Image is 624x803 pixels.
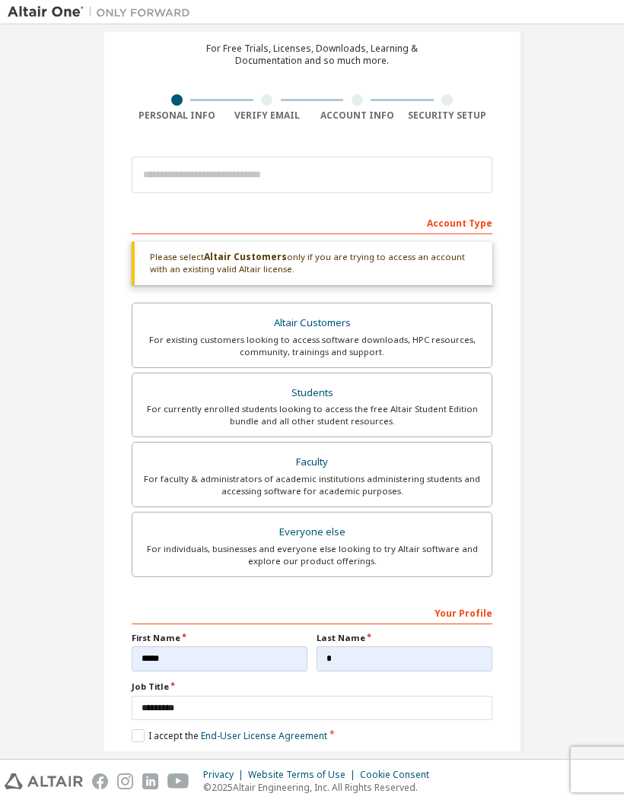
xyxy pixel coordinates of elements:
[312,109,403,122] div: Account Info
[132,600,492,624] div: Your Profile
[317,632,492,644] label: Last Name
[92,773,108,789] img: facebook.svg
[204,250,287,263] b: Altair Customers
[142,543,482,567] div: For individuals, businesses and everyone else looking to try Altair software and explore our prod...
[142,334,482,358] div: For existing customers looking to access software downloads, HPC resources, community, trainings ...
[142,452,482,473] div: Faculty
[142,382,482,404] div: Students
[8,5,198,20] img: Altair One
[142,522,482,543] div: Everyone else
[132,632,307,644] label: First Name
[142,313,482,334] div: Altair Customers
[142,773,158,789] img: linkedin.svg
[117,773,133,789] img: instagram.svg
[132,729,327,742] label: I accept the
[206,43,418,67] div: For Free Trials, Licenses, Downloads, Learning & Documentation and so much more.
[132,109,222,122] div: Personal Info
[5,773,83,789] img: altair_logo.svg
[132,210,492,234] div: Account Type
[142,403,482,427] div: For currently enrolled students looking to access the free Altair Student Edition bundle and all ...
[203,781,438,794] p: © 2025 Altair Engineering, Inc. All Rights Reserved.
[142,473,482,497] div: For faculty & administrators of academic institutions administering students and accessing softwa...
[167,773,189,789] img: youtube.svg
[201,729,327,742] a: End-User License Agreement
[132,681,492,693] label: Job Title
[248,769,360,781] div: Website Terms of Use
[403,109,493,122] div: Security Setup
[203,769,248,781] div: Privacy
[360,769,438,781] div: Cookie Consent
[222,109,313,122] div: Verify Email
[189,15,435,33] div: Create an Altair One Account
[132,242,492,285] div: Please select only if you are trying to access an account with an existing valid Altair license.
